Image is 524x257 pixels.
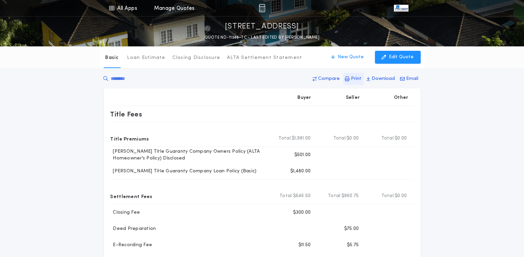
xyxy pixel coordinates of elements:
button: Download [365,73,397,85]
p: Email [406,76,419,82]
b: Total: [279,193,293,199]
p: Basic [105,55,119,61]
b: Total: [333,135,347,142]
b: Total: [381,135,395,142]
button: Print [343,73,364,85]
p: $501.00 [294,152,311,158]
p: $1,480.00 [290,168,311,175]
p: $300.00 [293,209,311,216]
p: Other [394,94,408,101]
p: QUOTE ND-11386-TC - LAST EDITED BY [PERSON_NAME] [205,34,319,41]
p: E-Recording Fee [110,242,152,249]
p: ALTA Settlement Statement [227,55,302,61]
p: Compare [318,76,340,82]
p: Print [351,76,362,82]
p: [STREET_ADDRESS] [225,21,299,32]
button: Edit Quote [375,51,421,64]
b: Total: [328,193,341,199]
b: Total: [278,135,292,142]
span: $646.50 [293,193,311,199]
p: Settlement Fees [110,191,152,201]
p: [PERSON_NAME] Title Guaranty Company Owners Policy (ALTA Homeowner's Policy) Disclosed [110,148,268,162]
p: Closing Fee [110,209,140,216]
span: $0.00 [347,135,359,142]
p: Download [372,76,395,82]
p: [PERSON_NAME] Title Guaranty Company Loan Policy (Basic) [110,168,257,175]
p: $5.75 [347,242,359,249]
p: Closing Disclosure [172,55,221,61]
button: Compare [311,73,342,85]
img: vs-icon [394,5,408,12]
span: $0.00 [395,135,407,142]
b: Total: [381,193,395,199]
span: $960.75 [341,193,359,199]
span: $0.00 [395,193,407,199]
p: Edit Quote [389,54,414,61]
p: Title Fees [110,109,142,120]
img: img [259,4,265,12]
p: Title Premiums [110,133,149,144]
p: Loan Estimate [127,55,166,61]
p: Seller [346,94,360,101]
p: Deed Preparation [110,226,156,232]
p: New Quote [338,54,364,61]
span: $1,981.00 [292,135,311,142]
p: $11.50 [298,242,311,249]
button: Email [398,73,421,85]
p: Buyer [298,94,311,101]
button: New Quote [324,51,371,64]
p: $75.00 [344,226,359,232]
